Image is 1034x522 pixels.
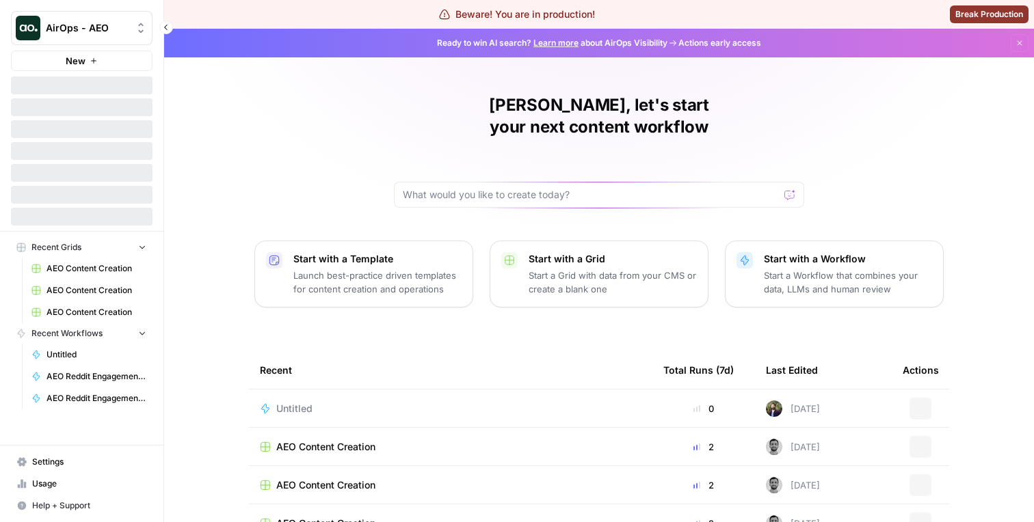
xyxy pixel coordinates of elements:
a: AEO Content Creation [25,258,153,279]
span: Recent Workflows [31,327,103,340]
div: [DATE] [766,477,820,493]
input: What would you like to create today? [403,188,779,202]
div: Actions [903,351,939,389]
img: 6v3gwuotverrb420nfhk5cu1cyh1 [766,439,782,455]
button: Workspace: AirOps - AEO [11,11,153,45]
a: AEO Content Creation [25,301,153,323]
span: Help + Support [32,499,146,512]
div: 0 [663,402,744,415]
a: AEO Content Creation [260,478,641,492]
img: 6v3gwuotverrb420nfhk5cu1cyh1 [766,477,782,493]
span: AirOps - AEO [46,21,129,35]
div: Total Runs (7d) [663,351,734,389]
button: Start with a GridStart a Grid with data from your CMS or create a blank one [490,241,708,307]
span: AEO Reddit Engagement - Fork [47,370,146,383]
button: Recent Workflows [11,323,153,344]
a: Settings [11,451,153,473]
button: Recent Grids [11,237,153,258]
a: AEO Reddit Engagement - Fork [25,366,153,387]
span: New [66,54,85,68]
span: AEO Reddit Engagement - Fork [47,392,146,404]
button: Start with a WorkflowStart a Workflow that combines your data, LLMs and human review [725,241,944,307]
p: Launch best-practice driven templates for content creation and operations [293,269,462,296]
div: [DATE] [766,439,820,455]
button: New [11,51,153,71]
a: Untitled [260,402,641,415]
div: Beware! You are in production! [439,8,595,21]
span: AEO Content Creation [276,440,375,454]
p: Start a Workflow that combines your data, LLMs and human review [764,269,932,296]
a: Untitled [25,344,153,366]
img: 4dqwcgipae5fdwxp9v51u2818epj [766,400,782,417]
a: AEO Content Creation [260,440,641,454]
span: Break Production [955,8,1023,20]
span: AEO Content Creation [47,262,146,275]
span: Untitled [47,348,146,361]
div: Last Edited [766,351,818,389]
p: Start a Grid with data from your CMS or create a blank one [529,269,697,296]
span: Ready to win AI search? about AirOps Visibility [437,37,667,49]
span: AEO Content Creation [276,478,375,492]
div: 2 [663,478,744,492]
span: Actions early access [678,37,761,49]
span: Settings [32,456,146,468]
div: [DATE] [766,400,820,417]
span: Recent Grids [31,241,81,253]
a: AEO Content Creation [25,279,153,301]
span: AEO Content Creation [47,306,146,318]
a: AEO Reddit Engagement - Fork [25,387,153,409]
button: Break Production [950,5,1029,23]
button: Help + Support [11,495,153,517]
p: Start with a Template [293,252,462,266]
button: Start with a TemplateLaunch best-practice driven templates for content creation and operations [254,241,473,307]
div: 2 [663,440,744,454]
span: Usage [32,478,146,490]
p: Start with a Grid [529,252,697,266]
span: Untitled [276,402,313,415]
div: Recent [260,351,641,389]
p: Start with a Workflow [764,252,932,266]
h1: [PERSON_NAME], let's start your next content workflow [394,94,804,138]
img: AirOps - AEO Logo [16,16,40,40]
a: Usage [11,473,153,495]
a: Learn more [533,38,579,48]
span: AEO Content Creation [47,284,146,297]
